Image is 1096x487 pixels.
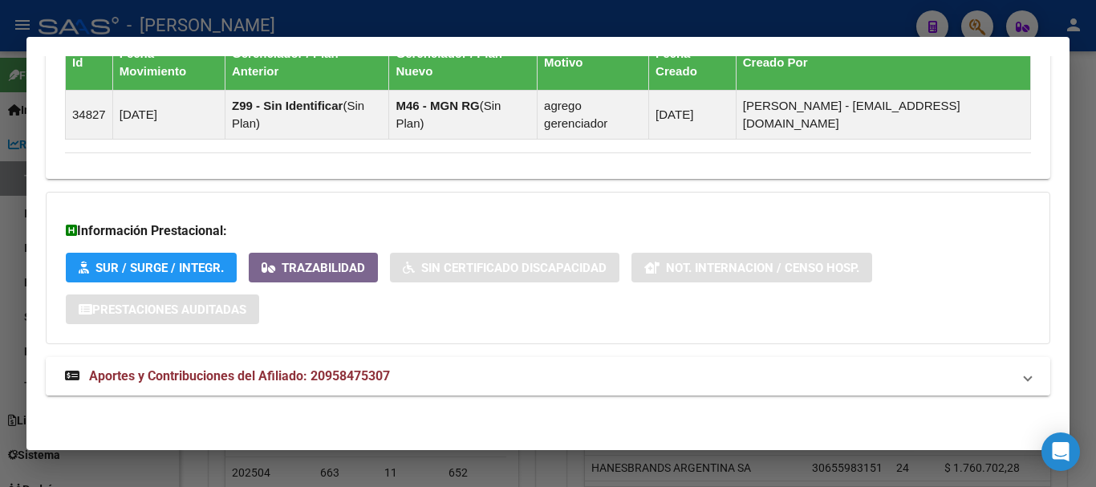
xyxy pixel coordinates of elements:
th: Creado Por [736,34,1030,90]
mat-expansion-panel-header: Aportes y Contribuciones del Afiliado: 20958475307 [46,357,1050,396]
td: ( ) [389,90,538,139]
td: agrego gerenciador [538,90,649,139]
td: [DATE] [649,90,737,139]
th: Motivo [538,34,649,90]
strong: M46 - MGN RG [396,99,479,112]
th: Gerenciador / Plan Nuevo [389,34,538,90]
th: Fecha Creado [649,34,737,90]
td: ( ) [225,90,389,139]
span: Not. Internacion / Censo Hosp. [666,261,859,275]
button: Sin Certificado Discapacidad [390,253,619,282]
button: SUR / SURGE / INTEGR. [66,253,237,282]
button: Trazabilidad [249,253,378,282]
td: [PERSON_NAME] - [EMAIL_ADDRESS][DOMAIN_NAME] [736,90,1030,139]
span: Sin Certificado Discapacidad [421,261,607,275]
span: Prestaciones Auditadas [92,302,246,317]
span: Aportes y Contribuciones del Afiliado: 20958475307 [89,368,390,384]
button: Prestaciones Auditadas [66,294,259,324]
th: Fecha Movimiento [112,34,225,90]
span: Trazabilidad [282,261,365,275]
h3: Información Prestacional: [66,221,1030,241]
div: Open Intercom Messenger [1041,432,1080,471]
span: Sin Plan [396,99,501,130]
td: [DATE] [112,90,225,139]
strong: Z99 - Sin Identificar [232,99,343,112]
span: Sin Plan [232,99,364,130]
th: Gerenciador / Plan Anterior [225,34,389,90]
td: 34827 [66,90,113,139]
span: SUR / SURGE / INTEGR. [95,261,224,275]
button: Not. Internacion / Censo Hosp. [631,253,872,282]
th: Id [66,34,113,90]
